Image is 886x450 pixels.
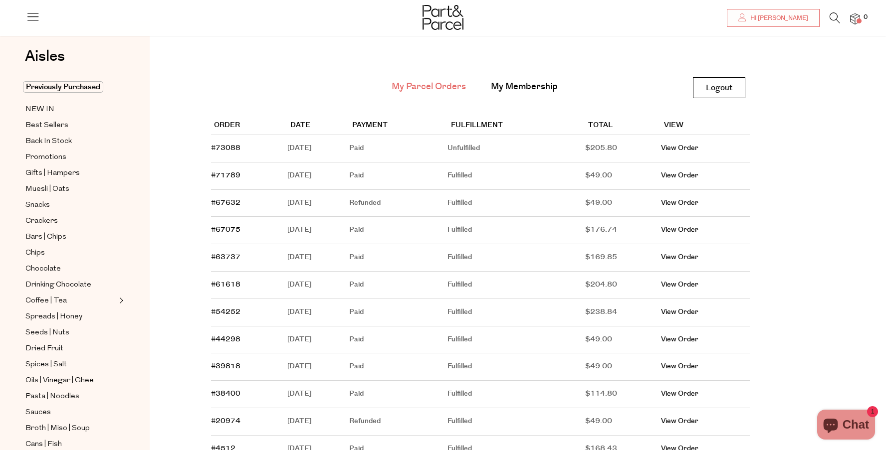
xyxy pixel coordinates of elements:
td: Paid [349,217,448,244]
span: Pasta | Noodles [25,391,79,403]
td: $49.00 [585,190,661,217]
td: Paid [349,326,448,354]
a: #71789 [211,170,240,180]
td: [DATE] [287,244,349,272]
span: Spreads | Honey [25,311,82,323]
td: [DATE] [287,408,349,436]
a: Dried Fruit [25,342,116,355]
a: View Order [661,170,698,180]
td: Fulfilled [447,272,585,299]
td: $114.80 [585,381,661,408]
td: [DATE] [287,353,349,381]
td: $49.00 [585,326,661,354]
a: View Order [661,361,698,371]
a: Pasta | Noodles [25,390,116,403]
span: Broth | Miso | Soup [25,423,90,435]
a: #39818 [211,361,240,371]
a: Snacks [25,199,116,211]
td: [DATE] [287,326,349,354]
button: Expand/Collapse Coffee | Tea [117,295,124,306]
th: View [661,117,750,135]
td: [DATE] [287,381,349,408]
td: [DATE] [287,299,349,326]
td: Refunded [349,408,448,436]
a: Chips [25,247,116,259]
a: My Parcel Orders [392,80,466,93]
td: Fulfilled [447,299,585,326]
span: Promotions [25,151,66,163]
td: $238.84 [585,299,661,326]
td: Refunded [349,190,448,217]
td: Fulfilled [447,381,585,408]
a: View Order [661,334,698,344]
span: Previously Purchased [23,81,103,93]
td: Fulfilled [447,217,585,244]
td: [DATE] [287,162,349,190]
a: #61618 [211,280,240,290]
a: Sauces [25,406,116,419]
a: Previously Purchased [25,81,116,93]
a: #67075 [211,225,240,235]
img: Part&Parcel [423,5,463,30]
a: View Order [661,280,698,290]
span: Muesli | Oats [25,183,69,195]
span: Oils | Vinegar | Ghee [25,375,94,387]
a: #73088 [211,143,240,153]
span: Chips [25,247,45,259]
a: Gifts | Hampers [25,167,116,179]
td: Unfulfilled [447,135,585,162]
span: Spices | Salt [25,359,67,371]
span: Snacks [25,199,50,211]
th: Payment [349,117,448,135]
inbox-online-store-chat: Shopify online store chat [814,410,878,442]
a: Seeds | Nuts [25,326,116,339]
th: Order [211,117,287,135]
a: View Order [661,225,698,235]
span: Hi [PERSON_NAME] [748,14,808,22]
th: Date [287,117,349,135]
a: Hi [PERSON_NAME] [727,9,820,27]
td: Paid [349,272,448,299]
a: View Order [661,307,698,317]
a: Drinking Chocolate [25,279,116,291]
td: Fulfilled [447,353,585,381]
span: Best Sellers [25,120,68,132]
td: Paid [349,244,448,272]
a: View Order [661,416,698,426]
span: Seeds | Nuts [25,327,69,339]
a: #44298 [211,334,240,344]
td: Paid [349,381,448,408]
a: Promotions [25,151,116,163]
span: Crackers [25,215,58,227]
td: $49.00 [585,353,661,381]
a: View Order [661,143,698,153]
td: $49.00 [585,162,661,190]
a: Broth | Miso | Soup [25,422,116,435]
td: Fulfilled [447,244,585,272]
td: Paid [349,353,448,381]
td: Paid [349,162,448,190]
a: Chocolate [25,263,116,275]
th: Total [585,117,661,135]
th: Fulfillment [447,117,585,135]
a: Back In Stock [25,135,116,148]
a: Best Sellers [25,119,116,132]
a: Oils | Vinegar | Ghee [25,374,116,387]
a: Spices | Salt [25,358,116,371]
td: [DATE] [287,272,349,299]
a: #38400 [211,389,240,399]
span: 0 [861,13,870,22]
a: Spreads | Honey [25,310,116,323]
a: NEW IN [25,103,116,116]
td: $176.74 [585,217,661,244]
td: [DATE] [287,135,349,162]
a: Crackers [25,215,116,227]
a: #20974 [211,416,240,426]
a: My Membership [491,80,558,93]
span: Bars | Chips [25,231,66,243]
td: Fulfilled [447,162,585,190]
td: $205.80 [585,135,661,162]
td: $204.80 [585,272,661,299]
td: [DATE] [287,217,349,244]
span: NEW IN [25,104,54,116]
